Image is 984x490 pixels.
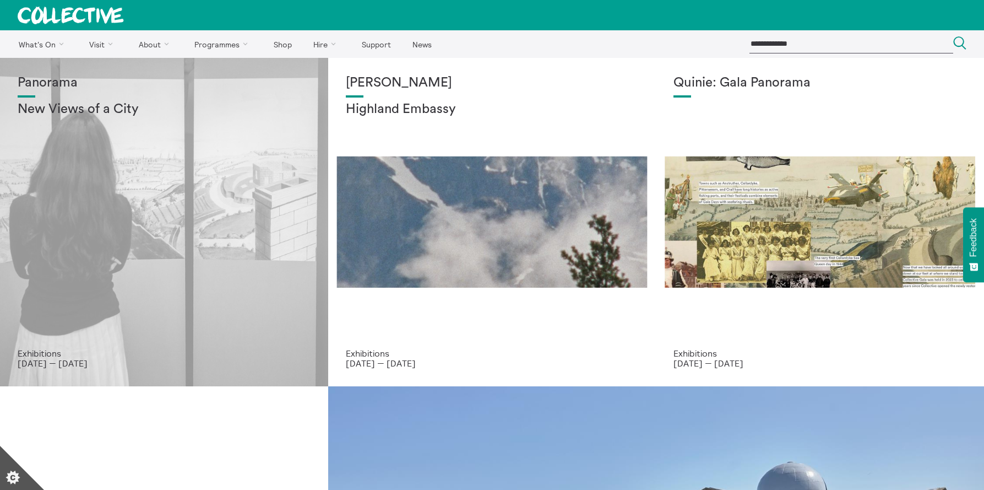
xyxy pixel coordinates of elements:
[185,30,262,58] a: Programmes
[264,30,301,58] a: Shop
[18,358,311,368] p: [DATE] — [DATE]
[346,358,639,368] p: [DATE] — [DATE]
[346,102,639,117] h2: Highland Embassy
[80,30,127,58] a: Visit
[673,348,966,358] p: Exhibitions
[352,30,400,58] a: Support
[18,348,311,358] p: Exhibitions
[18,76,311,91] h1: Panorama
[328,58,656,386] a: Solar wheels 17 [PERSON_NAME] Highland Embassy Exhibitions [DATE] — [DATE]
[129,30,183,58] a: About
[656,58,984,386] a: Josie Vallely Quinie: Gala Panorama Exhibitions [DATE] — [DATE]
[963,207,984,282] button: Feedback - Show survey
[673,76,966,91] h1: Quinie: Gala Panorama
[673,358,966,368] p: [DATE] — [DATE]
[346,348,639,358] p: Exhibitions
[9,30,78,58] a: What's On
[18,102,311,117] h2: New Views of a City
[969,218,978,257] span: Feedback
[346,76,639,91] h1: [PERSON_NAME]
[403,30,441,58] a: News
[304,30,350,58] a: Hire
